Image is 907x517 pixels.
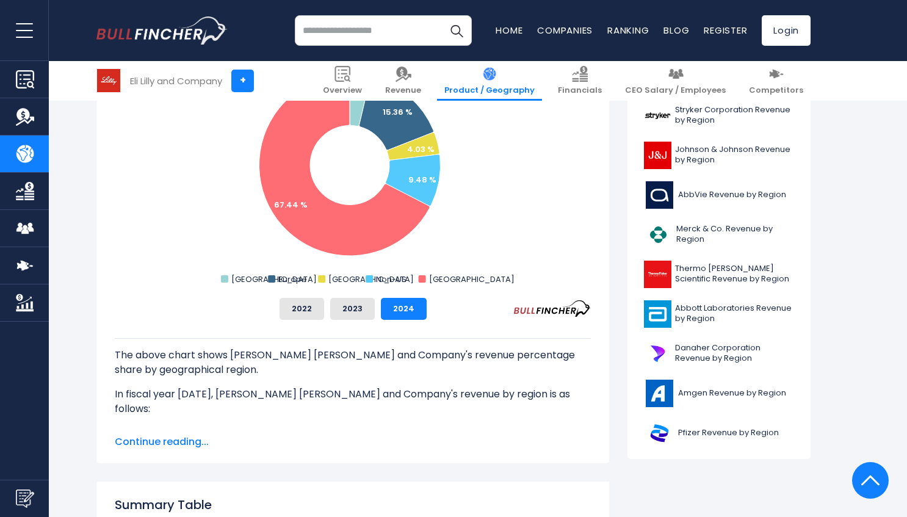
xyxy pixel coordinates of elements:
[115,426,591,441] li: generated $1.66 B in revenue, representing 3.69% of its total revenue.
[551,61,609,101] a: Financials
[637,99,801,132] a: Stryker Corporation Revenue by Region
[96,16,228,45] img: bullfincher logo
[407,143,435,155] text: 4.03 %
[130,74,222,88] div: Eli Lilly and Company
[607,24,649,37] a: Ranking
[316,61,369,101] a: Overview
[115,496,591,514] h2: Summary Table
[537,24,593,37] a: Companies
[637,258,801,291] a: Thermo [PERSON_NAME] Scientific Revenue by Region
[762,15,811,46] a: Login
[675,145,794,165] span: Johnson & Johnson Revenue by Region
[644,221,673,248] img: MRK logo
[115,387,591,416] p: In fiscal year [DATE], [PERSON_NAME] [PERSON_NAME] and Company's revenue by region is as follows:
[644,340,671,367] img: DHR logo
[558,85,602,96] span: Financials
[644,380,674,407] img: AMGN logo
[678,190,786,200] span: AbbVie Revenue by Region
[749,85,803,96] span: Competitors
[675,343,794,364] span: Danaher Corporation Revenue by Region
[115,44,591,288] svg: Eli Lilly and Company's Revenue Share by Region
[97,69,120,92] img: LLY logo
[323,85,362,96] span: Overview
[385,85,421,96] span: Revenue
[328,273,414,285] text: [GEOGRAPHIC_DATA]
[675,105,794,126] span: Stryker Corporation Revenue by Region
[644,181,674,209] img: ABBV logo
[429,273,515,285] text: [GEOGRAPHIC_DATA]
[637,139,801,172] a: Johnson & Johnson Revenue by Region
[644,261,671,288] img: TMO logo
[675,264,794,284] span: Thermo [PERSON_NAME] Scientific Revenue by Region
[742,61,811,101] a: Competitors
[278,273,307,285] text: Europe
[637,297,801,331] a: Abbott Laboratories Revenue by Region
[330,298,375,320] button: 2023
[378,61,428,101] a: Revenue
[676,224,794,245] span: Merck & Co. Revenue by Region
[678,428,779,438] span: Pfizer Revenue by Region
[444,85,535,96] span: Product / Geography
[115,348,591,377] p: The above chart shows [PERSON_NAME] [PERSON_NAME] and Company's revenue percentage share by geogr...
[644,142,671,169] img: JNJ logo
[408,174,436,186] text: 9.48 %
[675,303,794,324] span: Abbott Laboratories Revenue by Region
[96,16,228,45] a: Go to homepage
[376,273,407,285] text: Non-US
[383,106,413,118] text: 15.36 %
[231,70,254,92] a: +
[678,388,786,399] span: Amgen Revenue by Region
[625,85,726,96] span: CEO Salary / Employees
[663,24,689,37] a: Blog
[618,61,733,101] a: CEO Salary / Employees
[441,15,472,46] button: Search
[381,298,427,320] button: 2024
[274,199,308,211] text: 67.44 %
[637,178,801,212] a: AbbVie Revenue by Region
[280,298,324,320] button: 2022
[496,24,522,37] a: Home
[127,426,236,440] b: [GEOGRAPHIC_DATA]
[644,419,674,447] img: PFE logo
[231,273,317,285] text: [GEOGRAPHIC_DATA]
[637,416,801,450] a: Pfizer Revenue by Region
[437,61,542,101] a: Product / Geography
[637,337,801,371] a: Danaher Corporation Revenue by Region
[637,218,801,251] a: Merck & Co. Revenue by Region
[644,102,671,129] img: SYK logo
[115,435,591,449] span: Continue reading...
[704,24,747,37] a: Register
[637,377,801,410] a: Amgen Revenue by Region
[644,300,671,328] img: ABT logo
